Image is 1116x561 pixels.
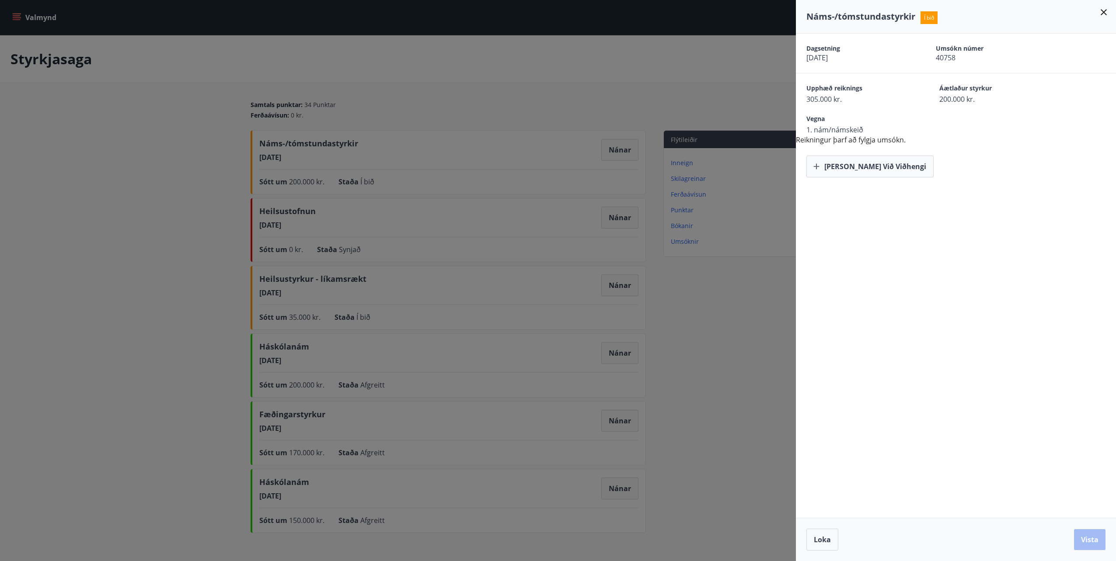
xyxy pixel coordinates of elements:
span: [DATE] [806,53,905,62]
button: [PERSON_NAME] við viðhengi [806,156,934,177]
span: Dagsetning [806,44,905,53]
span: Loka [814,535,831,544]
span: Vegna [806,114,909,125]
span: 40758 [936,53,1035,62]
span: 200.000 kr. [939,94,1042,104]
span: Upphæð reiknings [806,84,909,94]
span: Áætlaður styrkur [939,84,1042,94]
span: Í bið [921,11,938,24]
span: Náms-/tómstundastyrkir [806,10,915,22]
span: 305.000 kr. [806,94,909,104]
span: 1. nám/námskeið [806,125,909,135]
div: Reikningur þarf að fylgja umsókn. [796,34,1116,177]
button: Loka [806,529,838,551]
span: Umsókn númer [936,44,1035,53]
